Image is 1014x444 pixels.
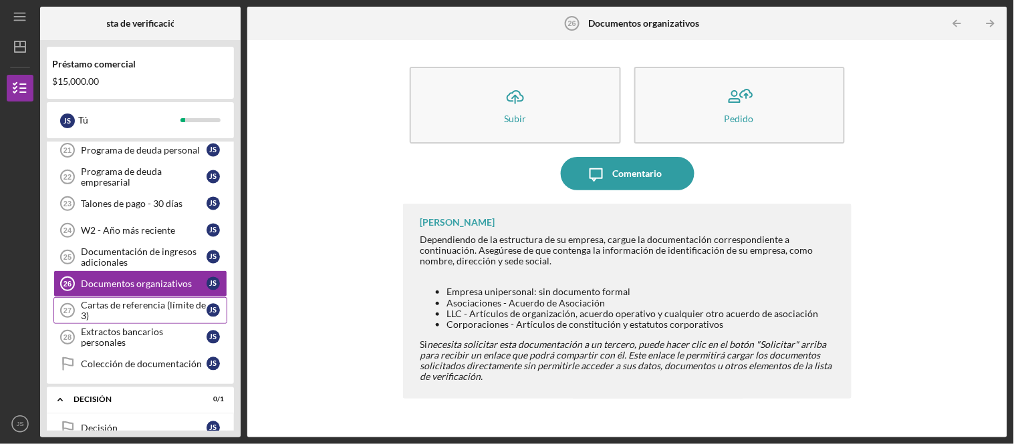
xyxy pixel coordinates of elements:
[64,306,72,314] tspan: 27
[64,226,72,234] tspan: 24
[213,172,217,181] font: S
[410,67,620,144] button: Subir
[420,234,813,266] font: Dependiendo de la estructura de su empresa, cargue la documentación correspondiente a continuació...
[52,75,99,87] font: $15,000.00
[53,164,227,190] a: 22Programa de deuda empresarialJS
[213,279,217,288] font: S
[213,226,217,234] font: S
[81,326,163,348] font: Extractos bancarios personales
[64,253,72,261] tspan: 25
[447,318,723,330] font: Corporaciones - Artículos de constitución y estatutos corporativos
[64,200,72,208] tspan: 23
[210,146,213,154] font: J
[81,224,175,236] font: W2 - Año más reciente
[64,280,72,288] tspan: 26
[81,358,202,369] font: Colección de documentación
[213,332,217,341] font: S
[420,339,427,350] font: Si
[53,415,227,441] a: DecisiónJS
[213,395,217,403] font: 0
[64,333,72,341] tspan: 28
[81,144,200,156] font: Programa de deuda personal
[213,306,217,314] font: S
[81,422,118,433] font: Decisión
[210,423,213,432] font: J
[213,423,217,432] font: S
[447,297,605,308] font: Asociaciones - Acuerdo de Asociación
[420,339,832,382] font: necesita solicitar esta documentación a un tercero, puede hacer clic en el botón "Solicitar" arri...
[213,146,217,154] font: S
[210,252,213,261] font: J
[74,395,112,405] font: Decisión
[100,17,182,29] font: Lista de verificación
[504,113,526,124] font: Subir
[53,351,227,377] a: Colección de documentaciónJS
[220,395,224,403] font: 1
[81,166,162,188] font: Programa de deuda empresarial
[567,19,576,27] tspan: 26
[64,173,72,181] tspan: 22
[68,116,72,125] font: S
[210,279,213,288] font: J
[64,146,72,154] tspan: 21
[52,58,136,69] font: Préstamo comercial
[53,244,227,270] a: 25Documentación de ingresos adicionalesJS
[53,270,227,297] a: 26Documentos organizativosJS
[210,332,213,341] font: J
[589,17,700,29] font: Documentos organizativos
[213,199,217,208] font: S
[81,278,192,289] font: Documentos organizativos
[210,306,213,314] font: J
[613,168,662,179] font: Comentario
[53,217,227,244] a: 24W2 - Año más recienteJS
[447,308,818,319] font: LLC - Artículos de organización, acuerdo operativo y cualquier otro acuerdo de asociación
[81,246,197,268] font: Documentación de ingresos adicionales
[53,137,227,164] a: 21Programa de deuda personalJS
[217,395,220,403] font: /
[81,299,206,321] font: Cartas de referencia (límite de 3)
[64,116,68,125] font: J
[213,252,217,261] font: S
[53,324,227,351] a: 28Extractos bancarios personalesJS
[53,297,227,324] a: 27Cartas de referencia (límite de 3)JS
[210,226,213,234] font: J
[447,286,630,297] font: Empresa unipersonal: sin documento formal
[420,216,495,228] font: [PERSON_NAME]
[561,157,694,190] button: Comentario
[210,172,213,181] font: J
[7,411,33,437] button: JS
[53,190,227,217] a: 23Talones de pago - 30 díasJS
[78,114,88,126] font: Tú
[16,421,23,428] text: JS
[210,359,213,368] font: J
[210,199,213,208] font: J
[213,359,217,368] font: S
[634,67,845,144] button: Pedido
[725,113,754,124] font: Pedido
[81,198,182,209] font: Talones de pago - 30 días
